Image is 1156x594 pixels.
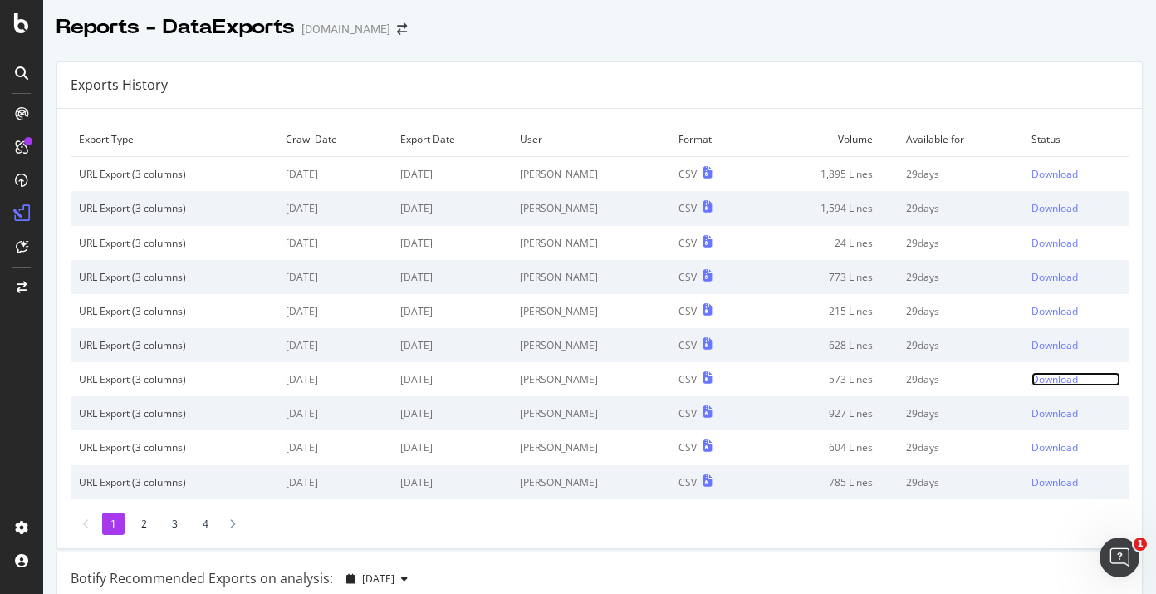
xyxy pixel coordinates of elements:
[71,76,168,95] div: Exports History
[1031,304,1120,318] a: Download
[1031,475,1078,489] div: Download
[277,362,391,396] td: [DATE]
[79,270,269,284] div: URL Export (3 columns)
[277,226,391,260] td: [DATE]
[1100,538,1139,577] iframe: Intercom live chat
[102,513,125,535] li: 1
[1031,201,1078,215] div: Download
[1031,440,1078,454] div: Download
[164,513,186,535] li: 3
[1031,167,1120,181] a: Download
[71,122,277,157] td: Export Type
[670,122,755,157] td: Format
[392,465,512,499] td: [DATE]
[678,270,697,284] div: CSV
[392,260,512,294] td: [DATE]
[79,372,269,386] div: URL Export (3 columns)
[79,236,269,250] div: URL Export (3 columns)
[277,157,391,192] td: [DATE]
[512,191,670,225] td: [PERSON_NAME]
[755,362,898,396] td: 573 Lines
[79,167,269,181] div: URL Export (3 columns)
[1031,201,1120,215] a: Download
[898,328,1023,362] td: 29 days
[898,362,1023,396] td: 29 days
[512,260,670,294] td: [PERSON_NAME]
[1134,538,1147,551] span: 1
[1031,236,1078,250] div: Download
[678,304,697,318] div: CSV
[678,338,697,352] div: CSV
[898,122,1023,157] td: Available for
[277,260,391,294] td: [DATE]
[755,260,898,294] td: 773 Lines
[392,122,512,157] td: Export Date
[898,191,1023,225] td: 29 days
[79,406,269,420] div: URL Export (3 columns)
[79,338,269,352] div: URL Export (3 columns)
[301,21,390,37] div: [DOMAIN_NAME]
[392,157,512,192] td: [DATE]
[79,475,269,489] div: URL Export (3 columns)
[392,226,512,260] td: [DATE]
[277,328,391,362] td: [DATE]
[755,396,898,430] td: 927 Lines
[79,304,269,318] div: URL Export (3 columns)
[512,122,670,157] td: User
[392,328,512,362] td: [DATE]
[678,440,697,454] div: CSV
[898,260,1023,294] td: 29 days
[1031,406,1078,420] div: Download
[755,430,898,464] td: 604 Lines
[1031,338,1078,352] div: Download
[79,201,269,215] div: URL Export (3 columns)
[1031,236,1120,250] a: Download
[898,226,1023,260] td: 29 days
[678,406,697,420] div: CSV
[512,226,670,260] td: [PERSON_NAME]
[392,191,512,225] td: [DATE]
[1031,406,1120,420] a: Download
[133,513,155,535] li: 2
[1023,122,1129,157] td: Status
[678,236,697,250] div: CSV
[277,396,391,430] td: [DATE]
[512,294,670,328] td: [PERSON_NAME]
[392,362,512,396] td: [DATE]
[512,362,670,396] td: [PERSON_NAME]
[898,430,1023,464] td: 29 days
[512,430,670,464] td: [PERSON_NAME]
[392,294,512,328] td: [DATE]
[512,328,670,362] td: [PERSON_NAME]
[277,430,391,464] td: [DATE]
[71,569,333,588] div: Botify Recommended Exports on analysis:
[898,157,1023,192] td: 29 days
[678,372,697,386] div: CSV
[1031,475,1120,489] a: Download
[755,191,898,225] td: 1,594 Lines
[755,122,898,157] td: Volume
[678,201,697,215] div: CSV
[362,572,394,586] span: 2025 Oct. 3rd
[1031,440,1120,454] a: Download
[1031,372,1120,386] a: Download
[392,396,512,430] td: [DATE]
[1031,338,1120,352] a: Download
[678,475,697,489] div: CSV
[1031,372,1078,386] div: Download
[56,13,295,42] div: Reports - DataExports
[512,157,670,192] td: [PERSON_NAME]
[512,396,670,430] td: [PERSON_NAME]
[340,566,414,592] button: [DATE]
[392,430,512,464] td: [DATE]
[1031,270,1120,284] a: Download
[678,167,697,181] div: CSV
[512,465,670,499] td: [PERSON_NAME]
[755,328,898,362] td: 628 Lines
[755,465,898,499] td: 785 Lines
[1031,304,1078,318] div: Download
[1031,167,1078,181] div: Download
[397,23,407,35] div: arrow-right-arrow-left
[898,396,1023,430] td: 29 days
[277,191,391,225] td: [DATE]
